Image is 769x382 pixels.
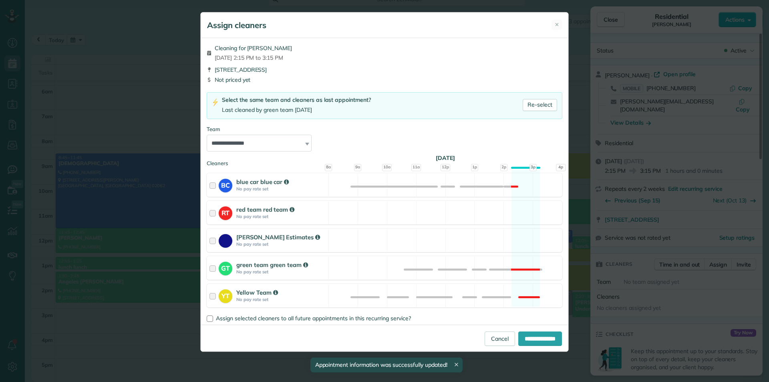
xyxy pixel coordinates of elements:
[207,20,266,31] h5: Assign cleaners
[212,98,219,107] img: lightning-bolt-icon-94e5364df696ac2de96d3a42b8a9ff6ba979493684c50e6bbbcda72601fa0d29.png
[219,206,232,218] strong: RT
[236,289,278,296] strong: Yellow Team
[236,241,326,247] strong: No pay rate set
[236,214,326,219] strong: No pay rate set
[310,358,462,372] div: Appointment information was successfully updated!
[207,76,562,84] div: Not priced yet
[236,206,294,213] strong: red team red team
[222,96,371,104] div: Select the same team and cleaners as last appointment?
[236,178,289,186] strong: blue car blue car
[222,106,371,114] div: Last cleaned by green team [DATE]
[236,269,326,275] strong: No pay rate set
[219,262,232,273] strong: GT
[523,99,557,111] a: Re-select
[236,233,320,241] strong: [PERSON_NAME] Estimates
[216,315,411,322] span: Assign selected cleaners to all future appointments in this recurring service?
[236,186,326,192] strong: No pay rate set
[207,125,562,133] div: Team
[219,289,232,301] strong: YT
[215,54,292,62] span: [DATE] 2:15 PM to 3:15 PM
[555,21,559,28] span: ✕
[236,297,326,302] strong: No pay rate set
[219,179,232,190] strong: BC
[207,160,562,162] div: Cleaners
[485,331,515,346] a: Cancel
[207,66,562,74] div: [STREET_ADDRESS]
[215,44,292,52] span: Cleaning for [PERSON_NAME]
[236,261,308,269] strong: green team green team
